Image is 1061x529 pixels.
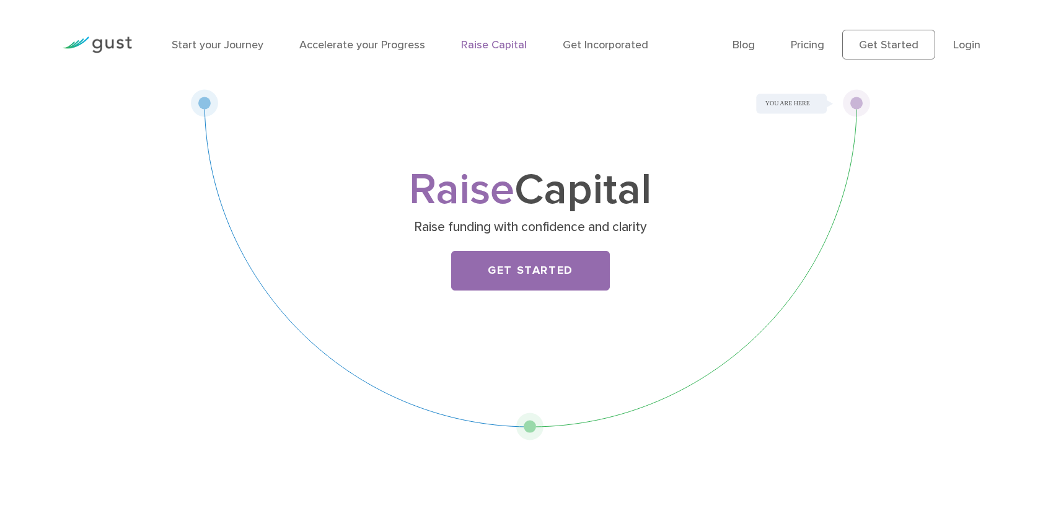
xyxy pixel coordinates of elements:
a: Accelerate your Progress [299,38,425,51]
a: Pricing [791,38,824,51]
span: Raise [409,164,514,216]
a: Raise Capital [461,38,527,51]
img: Gust Logo [63,37,132,53]
a: Get Started [842,30,935,59]
a: Get Incorporated [563,38,648,51]
a: Blog [733,38,755,51]
p: Raise funding with confidence and clarity [290,219,770,236]
a: Login [953,38,980,51]
h1: Capital [286,170,775,210]
a: Get Started [451,251,610,291]
a: Start your Journey [172,38,263,51]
